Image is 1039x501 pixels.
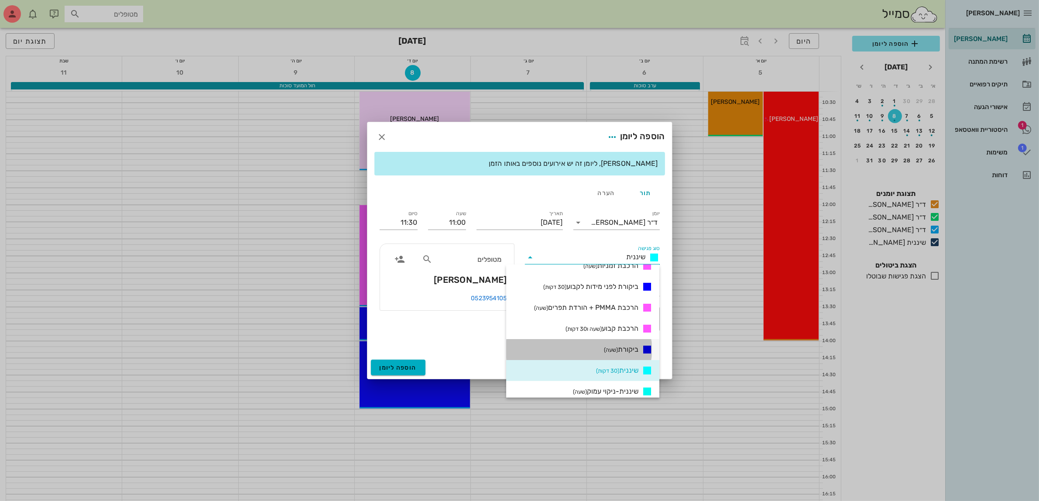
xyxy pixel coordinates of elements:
small: (שעה ו30 דקות) [566,326,602,332]
span: [PERSON_NAME], ליומן זה יש אירועים נוספים באותו הזמן [489,159,658,168]
div: סטטוסתור נקבע [525,282,660,296]
span: ביקורת לפני מידות לקבוע [543,281,638,292]
span: ביקורת [604,344,638,355]
span: שיננית [596,365,638,376]
label: סוג פגישה [638,245,660,252]
span: הרכבת זמניות [583,261,638,271]
span: [PERSON_NAME] [434,273,507,287]
span: הוספה ליומן [380,364,417,371]
label: תאריך [549,210,563,217]
label: יומן [652,210,660,217]
small: (שעה) [604,347,618,353]
label: סיום [408,210,418,217]
a: 0523954105 [471,295,507,302]
small: (שעה) [534,305,548,311]
div: יומןד״ר [PERSON_NAME] [573,216,660,230]
button: הוספה ליומן [371,360,425,375]
span: הרכבת קבוע [566,323,638,334]
div: ד״ר [PERSON_NAME] [591,219,658,226]
small: (30 דקות) [596,367,619,374]
label: סטטוס [645,277,660,283]
div: תור [626,182,665,203]
label: שליחת תורים עתידיים בוואטסאפ [380,345,646,353]
label: שעה [456,210,466,217]
small: (שעה) [573,388,587,395]
div: הוספה ליומן [604,129,665,145]
span: הרכבת PMMA + הורדת תפרים [534,302,638,313]
small: (שעה) [583,263,597,269]
span: שיננית-ניקוי עמוק [573,386,638,397]
span: שיננית [627,253,646,261]
div: הערה [586,182,626,203]
small: (30 דקות) [543,284,566,290]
